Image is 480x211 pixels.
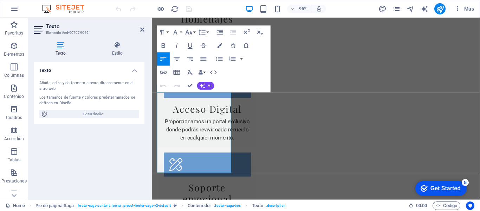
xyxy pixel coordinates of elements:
button: Código [433,201,460,210]
button: Ordered List [226,52,239,66]
span: Haz clic para seleccionar y doble clic para editar [35,201,74,210]
button: Data Bindings [197,66,207,79]
h6: Tiempo de la sesión [409,201,427,210]
button: Icons [227,39,239,52]
i: Navegador [407,5,415,13]
button: Align Center [170,52,183,66]
button: Increase Indent [214,26,226,39]
button: Insert Table [170,66,183,79]
p: Tablas [8,157,21,163]
button: publish [434,3,446,14]
i: Páginas (Ctrl+Alt+S) [393,5,401,13]
h4: Texto [34,42,90,56]
p: Columnas [4,73,24,78]
button: Undo (Ctrl+Z) [157,79,170,93]
button: AI [197,82,214,90]
button: Editar diseño [39,110,139,118]
p: Elementos [4,51,24,57]
button: text_generator [420,5,429,13]
span: 00 00 [416,201,427,210]
button: Colors [213,39,226,52]
h4: Texto [34,62,144,75]
i: Volver a cargar página [171,5,179,13]
p: Favoritos [5,30,23,36]
div: Get Started 5 items remaining, 0% complete [4,4,55,18]
span: . description [266,201,286,210]
i: Publicar [436,5,444,13]
div: 5 [50,1,57,8]
button: Line Height [197,26,210,39]
button: Italic (Ctrl+I) [170,39,183,52]
span: Haz clic para seleccionar y doble clic para editar [252,201,263,210]
p: Prestaciones [1,178,26,184]
button: Align Justify [197,52,210,66]
i: Este elemento es un preajuste personalizable [174,204,177,207]
button: Superscript [240,26,253,39]
h3: Elemento #ed-907079946 [46,30,130,36]
h2: Texto [46,23,144,30]
button: Font Size [184,26,196,39]
button: HTML [207,66,220,79]
button: Paragraph Format [157,26,170,39]
p: Cuadros [6,115,22,120]
img: Editor Logo [40,5,93,13]
span: Más [454,5,474,12]
button: pages [392,5,401,13]
span: : [421,203,422,208]
button: Más [451,3,477,14]
button: Special Characters [240,39,253,52]
i: AI Writer [421,5,429,13]
button: Unordered List [213,52,226,66]
div: Añade, edita y da formato a texto directamente en el sitio web. [39,80,139,92]
a: Haz clic para cancelar la selección y doble clic para abrir páginas [6,201,25,210]
button: Insert Link [157,66,170,79]
button: reload [170,5,179,13]
button: Align Left [157,52,170,66]
button: Underline (Ctrl+U) [184,39,196,52]
span: Editar diseño [50,110,137,118]
button: navigator [406,5,415,13]
button: Haz clic para salir del modo de previsualización y seguir editando [156,5,165,13]
span: AI [208,84,212,88]
nav: breadcrumb [35,201,286,210]
span: . footer-saga-box [214,201,241,210]
button: Strikethrough [197,39,210,52]
div: Get Started [19,8,49,14]
button: 95% [287,5,312,13]
h6: 95% [298,5,309,13]
button: Redo (Ctrl+Shift+Z) [170,79,183,93]
p: Contenido [4,94,24,99]
button: Ordered List [239,52,244,66]
button: Usercentrics [466,201,474,210]
button: Bold (Ctrl+B) [157,39,170,52]
span: Haz clic para seleccionar y doble clic para editar [188,201,211,210]
div: Los tamaños de fuente y colores predeterminados se definen en Diseño. [39,95,139,106]
button: design [378,5,387,13]
span: . footer-saga-content .footer .preset-footer-saga-v3-default [77,201,170,210]
button: Clear Formatting [184,66,196,79]
span: Código [436,201,457,210]
i: Al redimensionar, ajustar el nivel de zoom automáticamente para ajustarse al dispositivo elegido. [316,6,322,12]
p: Accordion [4,136,24,142]
button: Subscript [254,26,266,39]
button: Decrease Indent [227,26,240,39]
h4: Estilo [90,42,144,56]
button: Align Right [184,52,196,66]
button: Confirm (Ctrl+⏎) [184,79,196,93]
button: Font Family [170,26,183,39]
i: Diseño (Ctrl+Alt+Y) [378,5,387,13]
